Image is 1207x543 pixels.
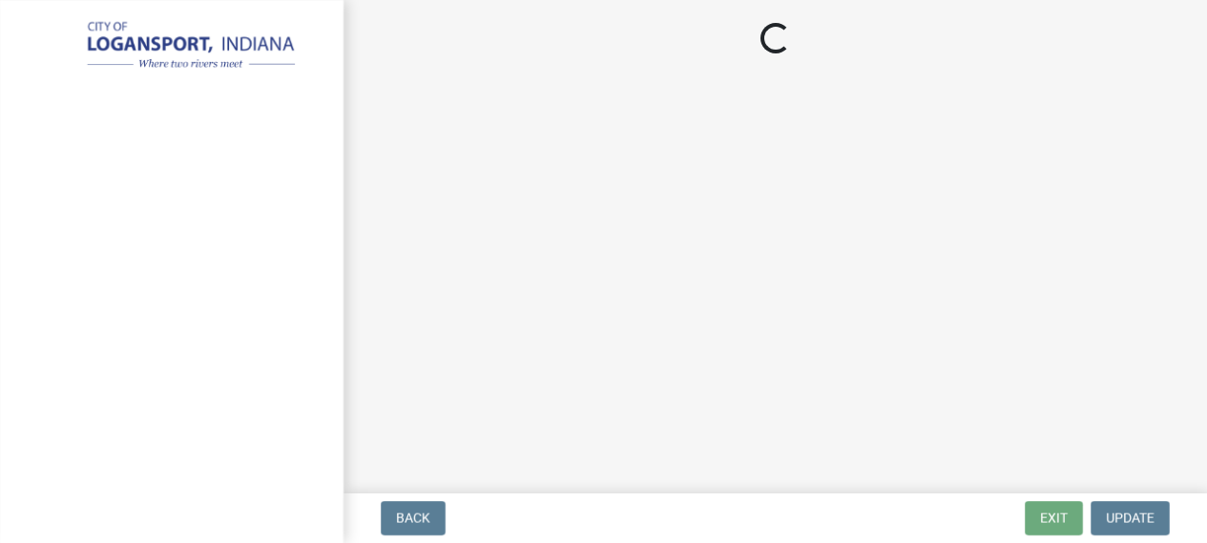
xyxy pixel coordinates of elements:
button: Exit [1025,501,1083,535]
button: Back [381,501,446,535]
span: Update [1106,511,1155,526]
button: Update [1091,501,1170,535]
img: City of Logansport, Indiana [38,20,313,73]
span: Back [396,511,430,526]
